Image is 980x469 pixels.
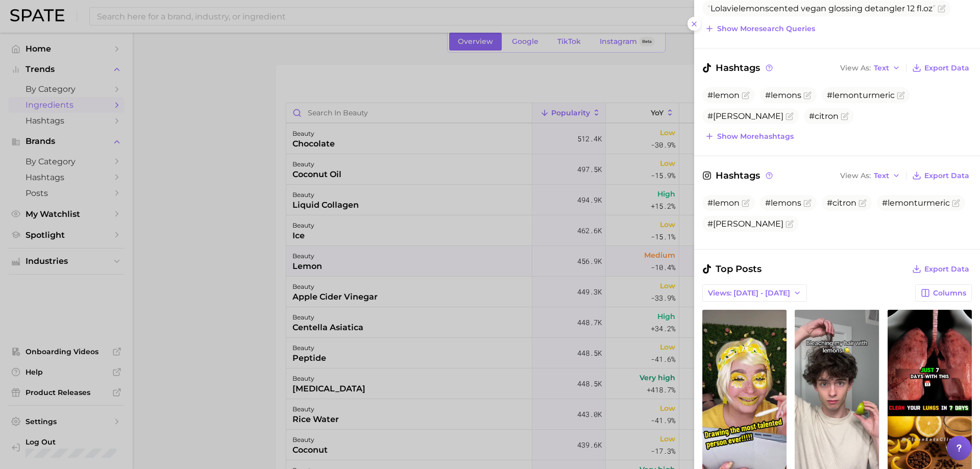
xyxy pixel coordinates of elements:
span: Text [874,173,889,179]
button: Flag as miscategorized or irrelevant [952,199,960,207]
button: Views: [DATE] - [DATE] [702,284,807,302]
button: Export Data [910,262,972,276]
span: #lemons [765,90,801,100]
span: View As [840,173,871,179]
span: #lemon [707,90,740,100]
span: Top Posts [702,262,762,276]
button: Flag as miscategorized or irrelevant [803,199,812,207]
button: Columns [915,284,972,302]
span: Columns [933,289,966,298]
button: Flag as miscategorized or irrelevant [897,91,905,100]
button: Flag as miscategorized or irrelevant [841,112,849,120]
span: Export Data [924,265,969,274]
span: #lemon [707,198,740,208]
span: #lemonturmeric [882,198,950,208]
span: #lemonturmeric [827,90,895,100]
button: View AsText [838,61,903,75]
span: #citron [809,111,839,121]
button: Show morehashtags [702,129,796,143]
span: Lolavie scented vegan glossing detangler 12 fl.oz [707,4,936,13]
span: View As [840,65,871,71]
button: Flag as miscategorized or irrelevant [742,91,750,100]
button: Export Data [910,61,972,75]
span: Export Data [924,64,969,72]
span: Hashtags [702,168,774,183]
span: Text [874,65,889,71]
span: #[PERSON_NAME] [707,111,783,121]
button: Show moresearch queries [702,21,818,36]
span: Show more hashtags [717,132,794,141]
span: Export Data [924,171,969,180]
button: View AsText [838,169,903,182]
span: Views: [DATE] - [DATE] [708,289,790,298]
button: Flag as miscategorized or irrelevant [859,199,867,207]
button: Flag as miscategorized or irrelevant [803,91,812,100]
button: Flag as miscategorized or irrelevant [938,5,946,13]
span: #citron [827,198,856,208]
span: #lemons [765,198,801,208]
span: lemon [739,4,765,13]
button: Flag as miscategorized or irrelevant [742,199,750,207]
span: Hashtags [702,61,774,75]
span: Show more search queries [717,24,815,33]
span: #[PERSON_NAME] [707,219,783,229]
button: Export Data [910,168,972,183]
button: Flag as miscategorized or irrelevant [786,220,794,228]
button: Flag as miscategorized or irrelevant [786,112,794,120]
